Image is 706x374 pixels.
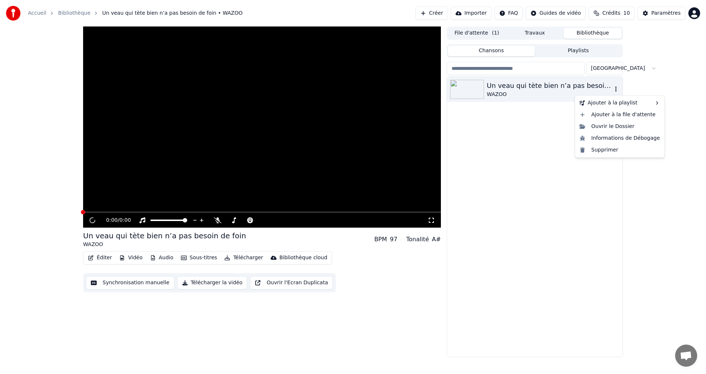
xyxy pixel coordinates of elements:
span: 10 [623,10,630,17]
button: Playlists [535,46,622,56]
nav: breadcrumb [28,10,243,17]
span: 0:00 [120,217,131,224]
button: Chansons [448,46,535,56]
div: Supprimer [577,144,663,156]
button: Créer [416,7,448,20]
div: A# [432,235,441,244]
span: 0:00 [106,217,118,224]
a: Bibliothèque [58,10,90,17]
div: WAZOO [487,91,612,98]
button: Guides de vidéo [526,7,586,20]
div: Ajouter à la playlist [577,97,663,109]
button: Télécharger la vidéo [177,276,247,289]
button: Synchronisation manuelle [86,276,174,289]
button: Bibliothèque [564,28,622,39]
div: Ouvrir le Dossier [577,121,663,132]
button: Télécharger [221,253,266,263]
div: 97 [390,235,397,244]
div: BPM [374,235,387,244]
div: Un veau qui tète bien n’a pas besoin de foin [487,81,612,91]
button: Vidéo [116,253,145,263]
button: Paramètres [638,7,685,20]
a: Ouvrir le chat [675,345,697,367]
span: ( 1 ) [492,29,499,37]
button: Ouvrir l'Ecran Duplicata [250,276,333,289]
button: Éditer [85,253,115,263]
span: [GEOGRAPHIC_DATA] [591,65,645,72]
span: Un veau qui tète bien n’a pas besoin de foin • WAZOO [102,10,243,17]
button: File d'attente [448,28,506,39]
div: / [106,217,124,224]
a: Accueil [28,10,46,17]
div: Informations de Débogage [577,132,663,144]
button: Audio [147,253,176,263]
div: WAZOO [83,241,246,248]
div: Ajouter à la file d'attente [577,109,663,121]
div: Paramètres [651,10,681,17]
button: Travaux [506,28,564,39]
button: Sous-titres [178,253,220,263]
span: Crédits [602,10,620,17]
button: Crédits10 [589,7,635,20]
button: Importer [451,7,492,20]
div: Tonalité [406,235,429,244]
div: Bibliothèque cloud [279,254,327,261]
button: FAQ [495,7,523,20]
div: Un veau qui tète bien n’a pas besoin de foin [83,231,246,241]
img: youka [6,6,21,21]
